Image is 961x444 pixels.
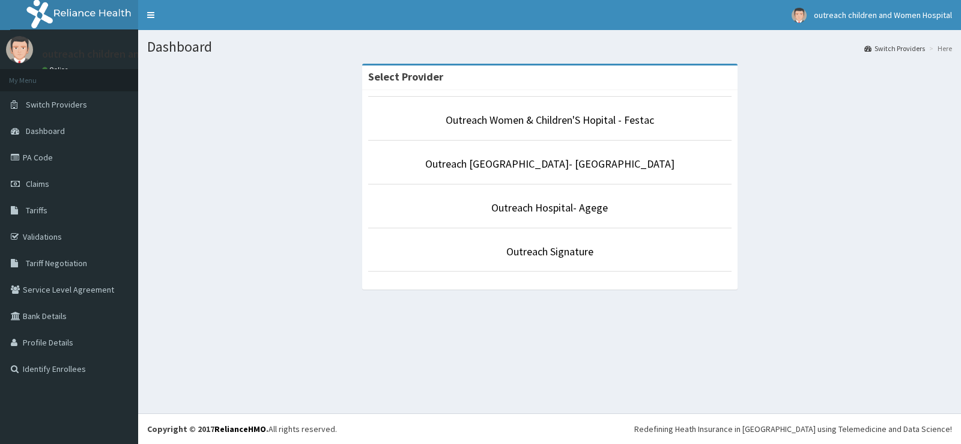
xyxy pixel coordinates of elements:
[6,36,33,63] img: User Image
[864,43,925,53] a: Switch Providers
[792,8,807,23] img: User Image
[26,99,87,110] span: Switch Providers
[26,126,65,136] span: Dashboard
[491,201,608,214] a: Outreach Hospital- Agege
[214,424,266,434] a: RelianceHMO
[814,10,952,20] span: outreach children and Women Hospital
[506,245,593,258] a: Outreach Signature
[138,413,961,444] footer: All rights reserved.
[446,113,654,127] a: Outreach Women & Children'S Hopital - Festac
[26,258,87,269] span: Tariff Negotiation
[42,65,71,74] a: Online
[147,39,952,55] h1: Dashboard
[425,157,675,171] a: Outreach [GEOGRAPHIC_DATA]- [GEOGRAPHIC_DATA]
[42,49,225,59] p: outreach children and Women Hospital
[26,205,47,216] span: Tariffs
[634,423,952,435] div: Redefining Heath Insurance in [GEOGRAPHIC_DATA] using Telemedicine and Data Science!
[26,178,49,189] span: Claims
[147,424,268,434] strong: Copyright © 2017 .
[368,70,443,84] strong: Select Provider
[926,43,952,53] li: Here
